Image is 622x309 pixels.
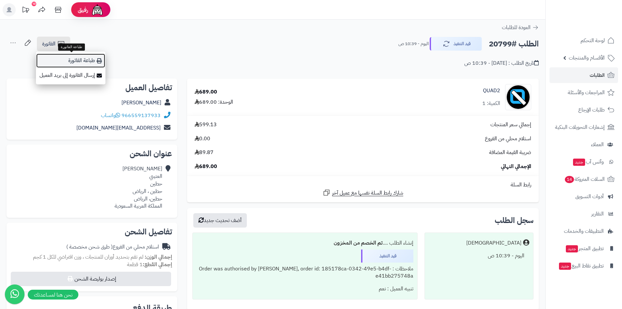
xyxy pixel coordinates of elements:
a: الفاتورة [37,37,70,51]
a: المراجعات والأسئلة [550,85,618,100]
span: شارك رابط السلة نفسها مع عميل آخر [332,189,403,197]
span: المراجعات والأسئلة [568,88,605,97]
span: تطبيق نقاط البيع [558,261,604,270]
div: الكمية: 1 [482,100,500,107]
strong: إجمالي الوزن: [145,253,172,261]
a: العملاء [550,137,618,152]
small: 1 قطعة [127,261,172,268]
div: 10 [32,2,36,6]
button: أضف تحديث جديد [193,213,247,228]
span: الفاتورة [42,40,56,48]
span: 689.00 [195,163,217,170]
span: العودة للطلبات [502,24,531,31]
a: إرسال الفاتورة إلى بريد العميل [36,68,105,83]
a: العودة للطلبات [502,24,539,31]
span: جديد [559,263,571,270]
div: تاريخ الطلب : [DATE] - 10:39 ص [464,60,539,67]
span: ضريبة القيمة المضافة [489,149,531,156]
span: رفيق [78,6,88,14]
a: [PERSON_NAME] [121,99,161,107]
button: قيد التنفيذ [430,37,482,51]
div: 689.00 [195,88,217,96]
div: طباعة الفاتورة [58,43,85,51]
div: استلام محلي من الفروع [66,243,159,251]
h2: تفاصيل العميل [12,84,172,92]
a: واتساب [101,112,120,119]
a: طباعة الفاتورة [36,53,105,68]
span: إجمالي سعر المنتجات [490,121,531,129]
span: جديد [573,159,585,166]
a: 966559137933 [121,112,161,119]
span: 599.13 [195,121,217,129]
div: رابط السلة [190,181,536,189]
span: 14 [565,176,574,183]
span: تطبيق المتجر [565,244,604,253]
h3: سجل الطلب [495,216,534,224]
a: تطبيق المتجرجديد [550,241,618,256]
span: الطلبات [590,71,605,80]
a: شارك رابط السلة نفسها مع عميل آخر [323,189,403,197]
div: قيد التنفيذ [361,249,413,263]
span: ( طرق شحن مخصصة ) [66,243,113,251]
span: وآتس آب [572,157,604,166]
div: الوحدة: 689.00 [195,98,233,106]
a: تطبيق نقاط البيعجديد [550,258,618,274]
h2: تفاصيل الشحن [12,228,172,236]
strong: إجمالي القطع: [143,261,172,268]
a: [EMAIL_ADDRESS][DOMAIN_NAME] [76,124,161,132]
a: وآتس آبجديد [550,154,618,170]
span: طلبات الإرجاع [578,105,605,114]
a: أدوات التسويق [550,189,618,204]
a: الطلبات [550,67,618,83]
b: تم الخصم من المخزون [334,239,383,247]
div: ملاحظات : Order was authorised by [PERSON_NAME], order id: 185178ca-0342-49e5-b4df-e41bb275748a [197,263,413,283]
span: إشعارات التحويلات البنكية [555,123,605,132]
a: طلبات الإرجاع [550,102,618,118]
span: التقارير [591,209,604,218]
span: 89.87 [195,149,214,156]
span: التطبيقات والخدمات [564,227,604,236]
span: لم تقم بتحديد أوزان للمنتجات ، وزن افتراضي للكل 1 كجم [33,253,143,261]
div: [DEMOGRAPHIC_DATA] [466,239,521,247]
div: اليوم - 10:39 ص [429,249,529,262]
span: أدوات التسويق [575,192,604,201]
a: QUAD2 [483,87,500,94]
span: جديد [566,245,578,252]
a: السلات المتروكة14 [550,171,618,187]
span: 0.00 [195,135,210,143]
span: الأقسام والمنتجات [569,53,605,62]
h2: الطلب #20799 [489,37,539,51]
h2: عنوان الشحن [12,150,172,158]
span: الإجمالي النهائي [501,163,531,170]
a: تحديثات المنصة [17,3,34,18]
a: التطبيقات والخدمات [550,223,618,239]
div: تنبيه العميل : نعم [197,283,413,295]
img: ai-face.png [91,3,104,16]
div: [PERSON_NAME] العتيبي حطين حطين ، الرياض حطين، الرياض المملكة العربية السعودية [115,165,162,210]
span: استلام محلي من الفروع [485,135,531,143]
a: التقارير [550,206,618,222]
small: اليوم - 10:39 ص [398,41,429,47]
span: السلات المتروكة [564,175,605,184]
img: no_image-90x90.png [505,84,531,110]
a: إشعارات التحويلات البنكية [550,119,618,135]
span: العملاء [591,140,604,149]
a: لوحة التحكم [550,33,618,48]
span: لوحة التحكم [581,36,605,45]
button: إصدار بوليصة الشحن [11,272,171,286]
img: logo-2.png [578,18,616,32]
div: إنشاء الطلب .... [197,237,413,249]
